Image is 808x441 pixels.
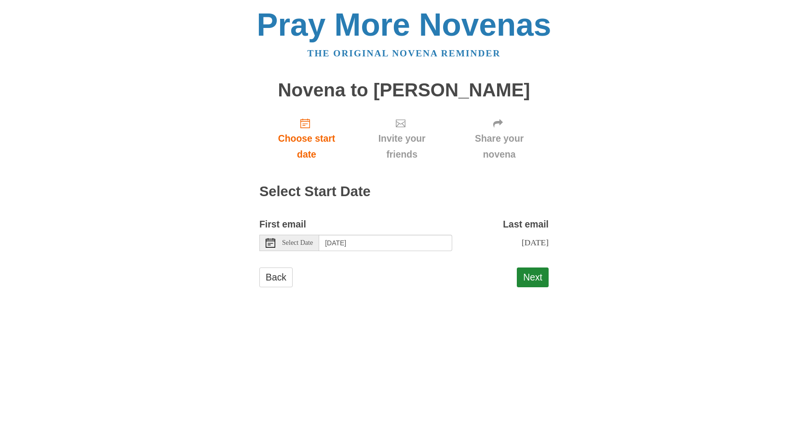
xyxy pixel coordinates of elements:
[459,131,539,162] span: Share your novena
[522,238,549,247] span: [DATE]
[259,184,549,200] h2: Select Start Date
[517,267,549,287] button: Next
[259,80,549,101] h1: Novena to [PERSON_NAME]
[257,7,552,42] a: Pray More Novenas
[282,240,313,246] span: Select Date
[450,110,549,167] a: Share your novena
[259,267,293,287] a: Back
[259,216,306,232] label: First email
[364,131,440,162] span: Invite your friends
[308,48,501,58] a: The original novena reminder
[503,216,549,232] label: Last email
[259,110,354,167] a: Choose start date
[354,110,450,167] a: Invite your friends
[269,131,344,162] span: Choose start date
